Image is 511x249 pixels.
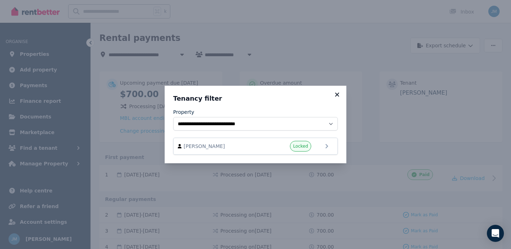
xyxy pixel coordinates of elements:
label: Property [173,108,194,116]
a: [PERSON_NAME]Locked [173,138,338,155]
span: Locked [293,143,308,149]
div: Open Intercom Messenger [487,225,504,242]
span: [PERSON_NAME] [184,143,265,150]
h3: Tenancy filter [173,94,338,103]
